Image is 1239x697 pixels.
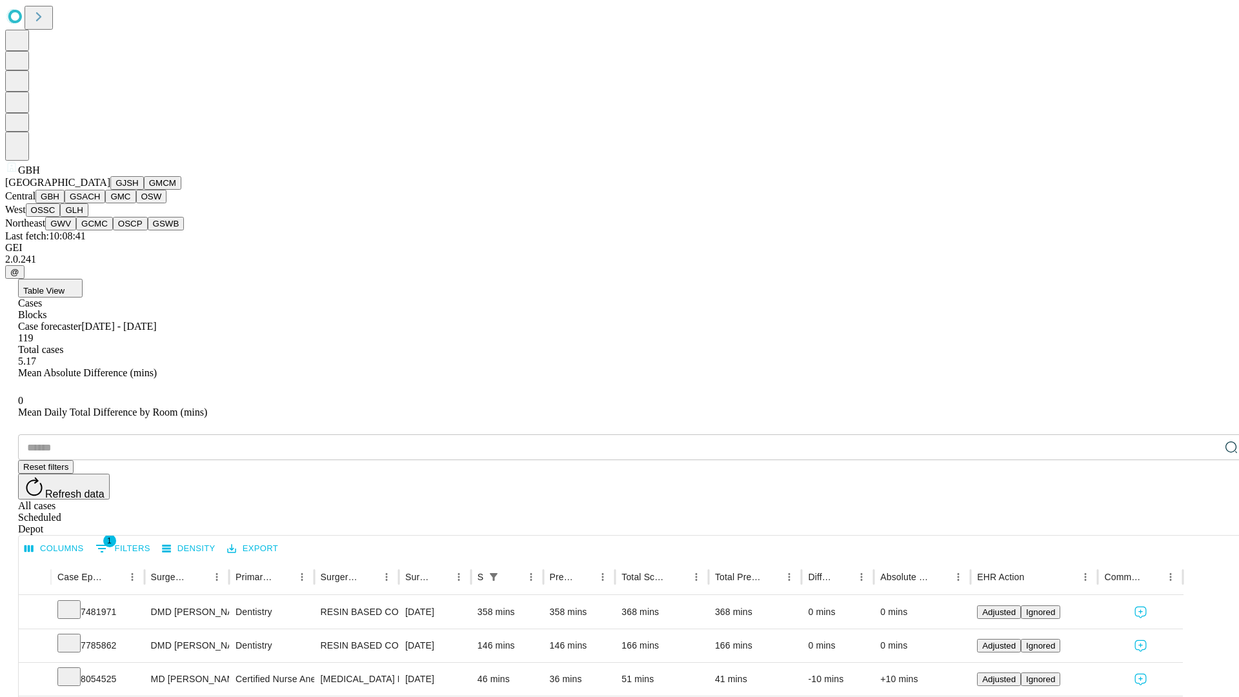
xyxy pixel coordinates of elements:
button: Menu [293,568,311,586]
div: RESIN BASED COMPOSITE 1 SURFACE, POSTERIOR [321,629,392,662]
button: Menu [522,568,540,586]
div: Predicted In Room Duration [550,572,575,582]
span: Total cases [18,344,63,355]
div: 358 mins [550,596,609,629]
button: GBH [35,190,65,203]
span: Ignored [1026,674,1055,684]
button: Sort [762,568,780,586]
div: 0 mins [880,596,964,629]
button: Sort [931,568,949,586]
div: Difference [808,572,833,582]
button: Adjusted [977,672,1021,686]
div: 0 mins [880,629,964,662]
button: Refresh data [18,474,110,500]
button: Density [159,539,219,559]
button: GMCM [144,176,181,190]
div: Scheduled In Room Duration [478,572,483,582]
button: GSACH [65,190,105,203]
button: Menu [594,568,612,586]
div: 7785862 [57,629,138,662]
button: Menu [208,568,226,586]
span: Northeast [5,217,45,228]
button: GJSH [110,176,144,190]
div: 51 mins [621,663,702,696]
button: Sort [275,568,293,586]
button: Sort [190,568,208,586]
div: Total Scheduled Duration [621,572,668,582]
button: Expand [25,669,45,691]
div: 146 mins [478,629,537,662]
button: Sort [576,568,594,586]
span: [DATE] - [DATE] [81,321,156,332]
button: Menu [123,568,141,586]
button: Reset filters [18,460,74,474]
div: 166 mins [715,629,796,662]
div: Primary Service [236,572,273,582]
button: OSW [136,190,167,203]
button: Expand [25,635,45,658]
button: @ [5,265,25,279]
button: Sort [359,568,378,586]
div: [DATE] [405,596,465,629]
div: Total Predicted Duration [715,572,761,582]
span: Table View [23,286,65,296]
div: 368 mins [621,596,702,629]
button: Show filters [485,568,503,586]
span: Adjusted [982,641,1016,651]
div: DMD [PERSON_NAME] [PERSON_NAME] Dmd [151,596,223,629]
button: Menu [780,568,798,586]
div: 8054525 [57,663,138,696]
button: GMC [105,190,136,203]
span: 119 [18,332,33,343]
button: Ignored [1021,672,1060,686]
button: OSSC [26,203,61,217]
span: Last fetch: 10:08:41 [5,230,86,241]
span: Reset filters [23,462,68,472]
button: Sort [432,568,450,586]
div: 146 mins [550,629,609,662]
div: Surgery Date [405,572,430,582]
div: 36 mins [550,663,609,696]
button: Table View [18,279,83,298]
div: 368 mins [715,596,796,629]
div: Dentistry [236,629,307,662]
button: OSCP [113,217,148,230]
div: 46 mins [478,663,537,696]
div: Surgeon Name [151,572,188,582]
button: Sort [105,568,123,586]
div: RESIN BASED COMPOSITE 4/OR MORE SURFACES, ANTERIOR [321,596,392,629]
span: 0 [18,395,23,406]
div: 0 mins [808,596,867,629]
button: Ignored [1021,639,1060,652]
button: Adjusted [977,639,1021,652]
span: West [5,204,26,215]
span: Mean Daily Total Difference by Room (mins) [18,407,207,418]
div: Surgery Name [321,572,358,582]
div: Dentistry [236,596,307,629]
button: GCMC [76,217,113,230]
button: GSWB [148,217,185,230]
div: 0 mins [808,629,867,662]
div: GEI [5,242,1234,254]
span: GBH [18,165,40,176]
button: Sort [834,568,852,586]
button: Menu [450,568,468,586]
div: -10 mins [808,663,867,696]
button: Menu [1162,568,1180,586]
div: 1 active filter [485,568,503,586]
div: EHR Action [977,572,1024,582]
button: Menu [852,568,871,586]
button: Menu [687,568,705,586]
div: Absolute Difference [880,572,930,582]
button: Menu [378,568,396,586]
button: Select columns [21,539,87,559]
span: Central [5,190,35,201]
button: Menu [1076,568,1094,586]
div: Certified Nurse Anesthetist [236,663,307,696]
button: Expand [25,601,45,624]
span: Refresh data [45,489,105,500]
button: Show filters [92,538,154,559]
button: Sort [669,568,687,586]
span: Adjusted [982,674,1016,684]
span: Mean Absolute Difference (mins) [18,367,157,378]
